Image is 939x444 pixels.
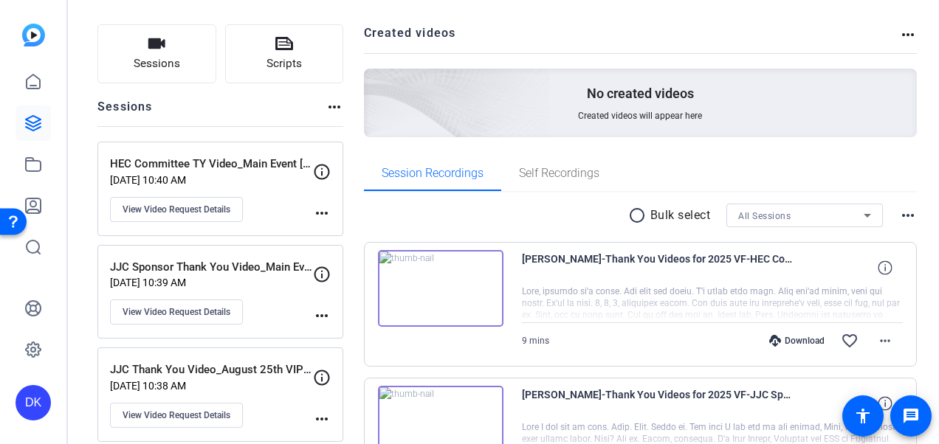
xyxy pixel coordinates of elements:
span: Session Recordings [382,167,484,179]
p: HEC Committee TY Video_Main Event [DATE] [110,156,313,173]
p: No created videos [587,85,694,103]
mat-icon: more_horiz [313,410,331,428]
span: View Video Request Details [123,306,230,318]
button: View Video Request Details [110,299,243,325]
span: View Video Request Details [123,409,230,421]
p: [DATE] 10:39 AM [110,277,313,288]
p: [DATE] 10:40 AM [110,174,313,186]
span: [PERSON_NAME]-Thank You Videos for 2025 VF-JJC Sponsor Thank You Video-Main Event [DATE]-17551961... [522,386,795,421]
span: Created videos will appear here [578,110,702,122]
p: JJC Sponsor Thank You Video_Main Event [DATE] [110,259,313,276]
div: DK [16,385,51,420]
mat-icon: message [902,407,920,425]
mat-icon: favorite_border [841,332,859,350]
img: thumb-nail [378,250,503,327]
p: [DATE] 10:38 AM [110,380,313,392]
button: View Video Request Details [110,403,243,428]
mat-icon: more_horiz [876,332,894,350]
mat-icon: more_horiz [326,98,343,116]
span: Scripts [266,55,302,72]
h2: Sessions [97,98,153,126]
mat-icon: more_horiz [313,307,331,325]
span: 9 mins [522,336,549,346]
h2: Created videos [364,24,900,53]
button: View Video Request Details [110,197,243,222]
p: Bulk select [650,207,711,224]
mat-icon: more_horiz [899,207,917,224]
img: blue-gradient.svg [22,24,45,46]
button: Scripts [225,24,344,83]
span: View Video Request Details [123,204,230,215]
mat-icon: more_horiz [313,204,331,222]
mat-icon: radio_button_unchecked [628,207,650,224]
span: Sessions [134,55,180,72]
span: [PERSON_NAME]-Thank You Videos for 2025 VF-HEC Committee TY Video-Main Event August 26-1755198259... [522,250,795,285]
mat-icon: more_horiz [899,26,917,44]
span: All Sessions [738,211,791,221]
button: Sessions [97,24,216,83]
div: Download [762,335,832,347]
span: Self Recordings [519,167,599,179]
mat-icon: accessibility [854,407,872,425]
p: JJC Thank You Video_August 25th VIP Event [110,361,313,378]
